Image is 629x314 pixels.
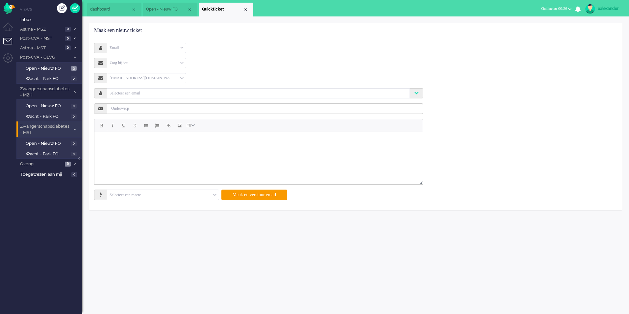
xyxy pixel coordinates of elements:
span: Post-CVA - MST [19,36,63,42]
span: Maak een nieuw ticket [94,27,142,33]
span: Overig [19,161,63,167]
span: 6 [65,162,71,167]
li: Views [20,7,82,12]
li: Tickets menu [3,38,18,53]
iframe: Rich Text Area [94,132,423,178]
span: 0 [65,27,71,32]
button: Bullet list [140,120,152,131]
div: ealexander [598,5,622,12]
span: Open - Nieuw FO [146,7,187,12]
span: Open - Nieuw FO [26,141,69,147]
li: Quickticket [199,3,253,16]
img: avatar [585,4,595,14]
span: Wacht - Park FO [26,114,69,120]
button: Italic [107,120,118,131]
button: Underline [118,120,129,131]
span: 0 [65,36,71,41]
a: Toegewezen aan mij 0 [19,170,82,178]
a: Open - Nieuw FO 3 [19,65,82,72]
li: Dashboard menu [3,22,18,37]
span: 0 [71,104,77,109]
div: Creëer ticket [57,3,67,13]
button: Onlinefor 00:26 [537,4,575,13]
li: Onlinefor 00:26 [537,2,575,16]
a: ealexander [584,4,622,14]
span: 3 [71,66,77,71]
span: dashboard [90,7,131,12]
div: Resize [417,178,423,184]
li: Dashboard [87,3,141,16]
span: 0 [71,152,77,157]
span: 0 [71,172,77,177]
span: Post-CVA - OLVG [19,54,70,61]
a: Wacht - Park FO 0 [19,75,82,82]
span: 0 [71,141,77,146]
a: Wacht - Park FO 0 [19,150,82,157]
span: 0 [71,76,77,81]
span: Open - Nieuw FO [26,65,69,72]
span: Inbox [20,17,82,23]
div: Close tab [187,7,192,12]
button: Insert/edit image [174,120,185,131]
span: Astma - MST [19,45,63,51]
div: Close tab [243,7,248,12]
button: Strikethrough [129,120,140,131]
button: Insert/edit link [163,120,174,131]
span: Zwangerschapsdiabetes - MST [19,123,70,136]
a: Wacht - Park FO 0 [19,113,82,120]
span: Toegewezen aan mij [20,171,69,178]
li: Admin menu [3,53,18,68]
div: Close tab [131,7,137,12]
span: 0 [71,114,77,119]
span: Open - Nieuw FO [26,103,69,109]
img: flow_omnibird.svg [3,3,15,14]
button: Bold [96,120,107,131]
input: Onderwerp [107,103,423,114]
span: Zwangerschapsdiabetes - MZH [19,86,70,98]
a: Omnidesk [3,4,15,9]
a: Open - Nieuw FO 0 [19,102,82,109]
span: Online [541,6,553,11]
span: Wacht - Park FO [26,151,69,157]
li: View [143,3,197,16]
a: Quick Ticket [70,3,80,13]
button: Maak en verstuur email [221,190,287,200]
a: Inbox [19,16,82,23]
button: Numbered list [152,120,163,131]
span: Astma - MSZ [19,26,63,33]
span: Wacht - Park FO [26,76,69,82]
button: Table [185,120,197,131]
span: 0 [65,45,71,50]
span: Quickticket [202,7,243,12]
span: for 00:26 [541,6,567,11]
a: Open - Nieuw FO 0 [19,140,82,147]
